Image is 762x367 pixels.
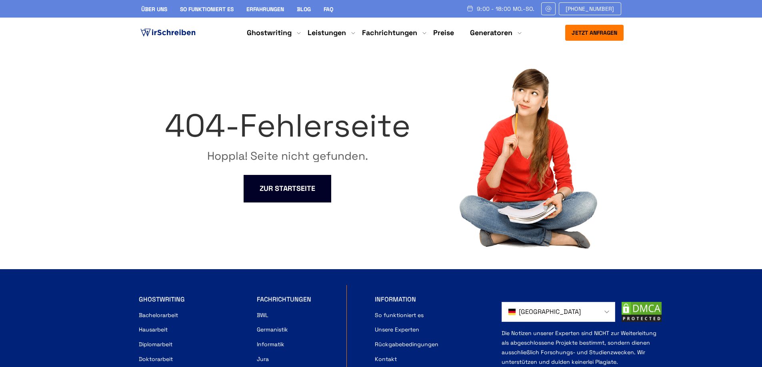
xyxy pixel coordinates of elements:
div: 404-Fehlerseite [165,100,410,151]
a: Generatoren [470,28,512,38]
a: So funktioniert es [375,310,424,320]
a: Kontakt [375,354,397,364]
a: FAQ [324,6,333,13]
div: GHOSTWRITING [139,295,250,304]
div: FACHRICHTUNGEN [257,295,368,304]
a: Diplomarbeit [139,339,172,349]
a: Unsere Experten [375,325,419,334]
img: dmca [622,302,662,322]
a: Hausarbeit [139,325,168,334]
a: Leistungen [308,28,346,38]
a: ZUR STARTSEITE [244,175,331,202]
button: Jetzt anfragen [565,25,624,41]
a: So funktioniert es [180,6,234,13]
span: 9:00 - 18:00 Mo.-So. [477,6,535,12]
a: Fachrichtungen [362,28,417,38]
a: [PHONE_NUMBER] [559,2,621,15]
a: Jura [257,354,269,364]
a: Ghostwriting [247,28,292,38]
a: Rückgabebedingungen [375,339,438,349]
span: [GEOGRAPHIC_DATA] [519,307,581,317]
img: Deutschland [508,307,516,317]
a: Germanistik [257,325,288,334]
a: Informatik [257,339,284,349]
a: Erfahrungen [246,6,284,13]
img: Schedule [466,5,474,12]
a: BWL [257,310,268,320]
img: logo ghostwriter-österreich [139,27,197,39]
a: Preise [433,28,454,37]
a: Bachelorarbeit [139,310,178,320]
a: Über uns [141,6,167,13]
p: Hoppla! Seite nicht gefunden. [165,151,410,161]
a: Blog [297,6,311,13]
a: Doktorarbeit [139,354,173,364]
span: [PHONE_NUMBER] [566,6,614,12]
div: INFORMATION [375,295,486,304]
img: Email [545,6,552,12]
